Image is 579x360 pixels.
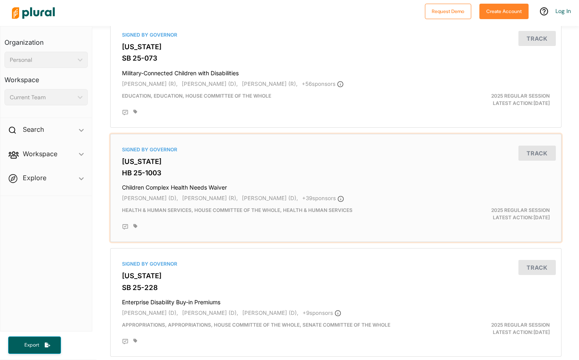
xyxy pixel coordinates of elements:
span: [PERSON_NAME] (D), [122,310,178,316]
div: Current Team [10,93,74,102]
button: Export [8,336,61,354]
span: + 39 sponsor s [302,195,344,201]
span: [PERSON_NAME] (D), [182,81,238,87]
span: 2025 Regular Session [491,207,550,213]
span: [PERSON_NAME] (D), [182,310,238,316]
h4: Enterprise Disability Buy-in Premiums [122,295,550,306]
span: Education, Education, House Committee of the Whole [122,93,271,99]
h3: [US_STATE] [122,272,550,280]
span: [PERSON_NAME] (R), [182,195,238,201]
span: + 56 sponsor s [302,81,344,87]
div: Add Position Statement [122,338,128,345]
h3: [US_STATE] [122,43,550,51]
div: Signed by Governor [122,260,550,268]
h3: HB 25-1003 [122,169,550,177]
div: Add tags [133,338,137,343]
span: + 9 sponsor s [303,310,341,316]
span: [PERSON_NAME] (D), [242,195,298,201]
div: Add tags [133,224,137,229]
span: 2025 Regular Session [491,93,550,99]
div: Signed by Governor [122,31,550,39]
h3: [US_STATE] [122,157,550,166]
span: Export [19,342,45,349]
a: Request Demo [425,7,471,15]
h3: Workspace [4,68,88,86]
span: Health & Human Services, House Committee of the Whole, Health & Human Services [122,207,353,213]
h4: Children Complex Health Needs Waiver [122,180,550,191]
span: [PERSON_NAME] (D), [242,310,298,316]
button: Track [518,31,556,46]
button: Request Demo [425,4,471,19]
div: Personal [10,56,74,64]
h4: Military-Connected Children with Disabilities [122,66,550,77]
h2: Search [23,125,44,134]
div: Latest Action: [DATE] [409,207,556,221]
a: Create Account [479,7,529,15]
div: Latest Action: [DATE] [409,92,556,107]
button: Create Account [479,4,529,19]
div: Add tags [133,109,137,114]
span: [PERSON_NAME] (R), [242,81,298,87]
button: Track [518,260,556,275]
div: Latest Action: [DATE] [409,321,556,336]
div: Add Position Statement [122,109,128,116]
span: Appropriations, Appropriations, House Committee of the Whole, Senate Committee of the Whole [122,322,390,328]
span: 2025 Regular Session [491,322,550,328]
h3: SB 25-228 [122,284,550,292]
h3: SB 25-073 [122,54,550,62]
span: [PERSON_NAME] (D), [122,195,178,201]
h3: Organization [4,31,88,48]
span: [PERSON_NAME] (R), [122,81,178,87]
div: Signed by Governor [122,146,550,153]
button: Track [518,146,556,161]
div: Add Position Statement [122,224,128,230]
a: Log In [555,7,571,15]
